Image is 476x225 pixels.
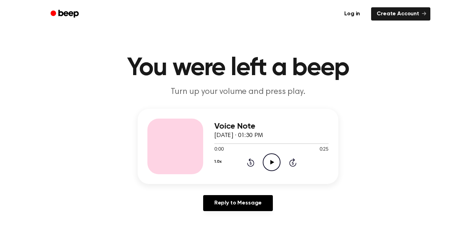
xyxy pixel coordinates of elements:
[214,146,223,153] span: 0:00
[60,56,416,81] h1: You were left a beep
[46,7,85,21] a: Beep
[214,122,329,131] h3: Voice Note
[203,195,273,211] a: Reply to Message
[371,7,430,21] a: Create Account
[214,132,263,139] span: [DATE] · 01:30 PM
[320,146,329,153] span: 0:25
[337,6,367,22] a: Log in
[214,156,221,168] button: 1.0x
[104,86,372,98] p: Turn up your volume and press play.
